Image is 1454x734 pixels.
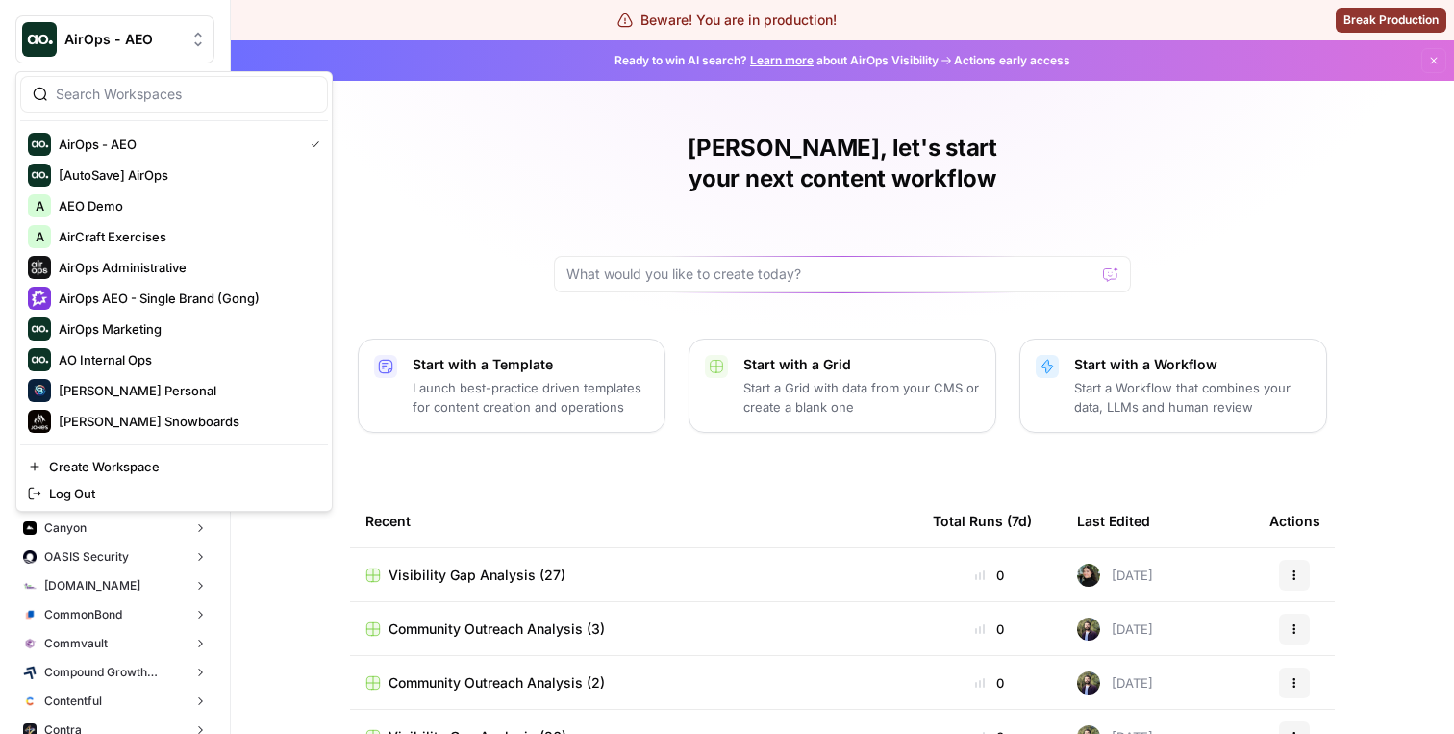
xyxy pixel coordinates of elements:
[59,350,313,369] span: AO Internal Ops
[1343,12,1439,29] span: Break Production
[15,543,214,571] button: OASIS Security
[28,317,51,341] img: AirOps Marketing Logo
[15,71,333,512] div: Workspace: AirOps - AEO
[23,608,37,621] img: glq0fklpdxbalhn7i6kvfbbvs11n
[413,355,649,374] p: Start with a Template
[28,410,51,433] img: Jones Snowboards Logo
[59,289,313,308] span: AirOps AEO - Single Brand (Gong)
[365,494,902,547] div: Recent
[20,480,328,507] a: Log Out
[59,227,313,246] span: AirCraft Exercises
[15,629,214,658] button: Commvault
[413,378,649,417] p: Launch best-practice driven templates for content creation and operations
[23,579,37,593] img: k09s5utkby11dt6rxf2w9zgb46r0
[358,339,665,433] button: Start with a TemplateLaunch best-practice driven templates for content creation and operations
[49,484,313,503] span: Log Out
[1077,564,1153,587] div: [DATE]
[933,566,1046,585] div: 0
[1074,378,1311,417] p: Start a Workflow that combines your data, LLMs and human review
[28,287,51,310] img: AirOps AEO - Single Brand (Gong) Logo
[23,521,37,535] img: 0idox3onazaeuxox2jono9vm549w
[743,355,980,374] p: Start with a Grid
[389,620,605,639] span: Community Outreach Analysis (3)
[1077,618,1100,641] img: 4dqwcgipae5fdwxp9v51u2818epj
[1336,8,1446,33] button: Break Production
[933,620,1046,639] div: 0
[44,519,87,537] span: Canyon
[1019,339,1327,433] button: Start with a WorkflowStart a Workflow that combines your data, LLMs and human review
[44,664,186,681] span: Compound Growth Marketing
[389,566,565,585] span: Visibility Gap Analysis (27)
[23,550,37,564] img: red1k5sizbc2zfjdzds8kz0ky0wq
[44,606,122,623] span: CommonBond
[1269,494,1320,547] div: Actions
[44,635,108,652] span: Commvault
[59,135,295,154] span: AirOps - AEO
[28,164,51,187] img: [AutoSave] AirOps Logo
[59,258,313,277] span: AirOps Administrative
[15,514,214,543] button: Canyon
[1077,671,1100,695] img: 4dqwcgipae5fdwxp9v51u2818epj
[617,11,837,30] div: Beware! You are in production!
[44,577,140,595] span: [DOMAIN_NAME]
[23,637,37,650] img: xf6b4g7v9n1cfco8wpzm78dqnb6e
[56,85,315,104] input: Search Workspaces
[743,378,980,417] p: Start a Grid with data from your CMS or create a blank one
[36,227,44,246] span: A
[15,600,214,629] button: CommonBond
[933,494,1032,547] div: Total Runs (7d)
[1077,671,1153,695] div: [DATE]
[1077,618,1153,641] div: [DATE]
[614,52,939,69] span: Ready to win AI search? about AirOps Visibility
[64,30,181,49] span: AirOps - AEO
[750,53,814,67] a: Learn more
[15,15,214,63] button: Workspace: AirOps - AEO
[1077,494,1150,547] div: Last Edited
[28,133,51,156] img: AirOps - AEO Logo
[28,379,51,402] img: Berna's Personal Logo
[23,666,37,679] img: kaevn8smg0ztd3bicv5o6c24vmo8
[28,256,51,279] img: AirOps Administrative Logo
[954,52,1070,69] span: Actions early access
[59,412,313,431] span: [PERSON_NAME] Snowboards
[365,620,902,639] a: Community Outreach Analysis (3)
[23,695,37,708] img: 2ud796hvc3gw7qwjscn75txc5abr
[1074,355,1311,374] p: Start with a Workflow
[59,381,313,400] span: [PERSON_NAME] Personal
[36,196,44,215] span: A
[59,165,313,185] span: [AutoSave] AirOps
[44,693,102,710] span: Contentful
[1077,564,1100,587] img: eoqc67reg7z2luvnwhy7wyvdqmsw
[59,319,313,339] span: AirOps Marketing
[15,571,214,600] button: [DOMAIN_NAME]
[689,339,996,433] button: Start with a GridStart a Grid with data from your CMS or create a blank one
[933,673,1046,693] div: 0
[22,22,57,57] img: AirOps - AEO Logo
[20,453,328,480] a: Create Workspace
[44,548,129,566] span: OASIS Security
[554,133,1131,194] h1: [PERSON_NAME], let's start your next content workflow
[566,265,1095,284] input: What would you like to create today?
[365,566,902,585] a: Visibility Gap Analysis (27)
[365,673,902,693] a: Community Outreach Analysis (2)
[389,673,605,693] span: Community Outreach Analysis (2)
[15,658,214,687] button: Compound Growth Marketing
[49,457,313,476] span: Create Workspace
[15,687,214,716] button: Contentful
[28,348,51,371] img: AO Internal Ops Logo
[59,196,313,215] span: AEO Demo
